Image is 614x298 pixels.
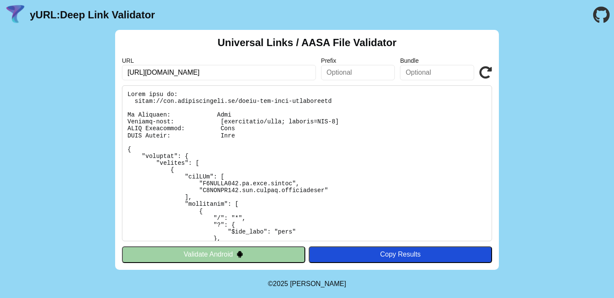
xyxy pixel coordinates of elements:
[236,251,243,258] img: droidIcon.svg
[321,65,395,80] input: Optional
[122,65,316,80] input: Required
[268,270,346,298] footer: ©
[400,57,474,64] label: Bundle
[309,246,492,263] button: Copy Results
[30,9,155,21] a: yURL:Deep Link Validator
[217,37,397,49] h2: Universal Links / AASA File Validator
[4,4,26,26] img: yURL Logo
[321,57,395,64] label: Prefix
[122,57,316,64] label: URL
[122,85,492,241] pre: Lorem ipsu do: sitam://con.adipiscingeli.se/doeiu-tem-inci-utlaboreetd Ma Aliquaen: Admi Veniamq-...
[400,65,474,80] input: Optional
[290,280,346,287] a: Michael Ibragimchayev's Personal Site
[122,246,305,263] button: Validate Android
[273,280,288,287] span: 2025
[313,251,488,258] div: Copy Results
